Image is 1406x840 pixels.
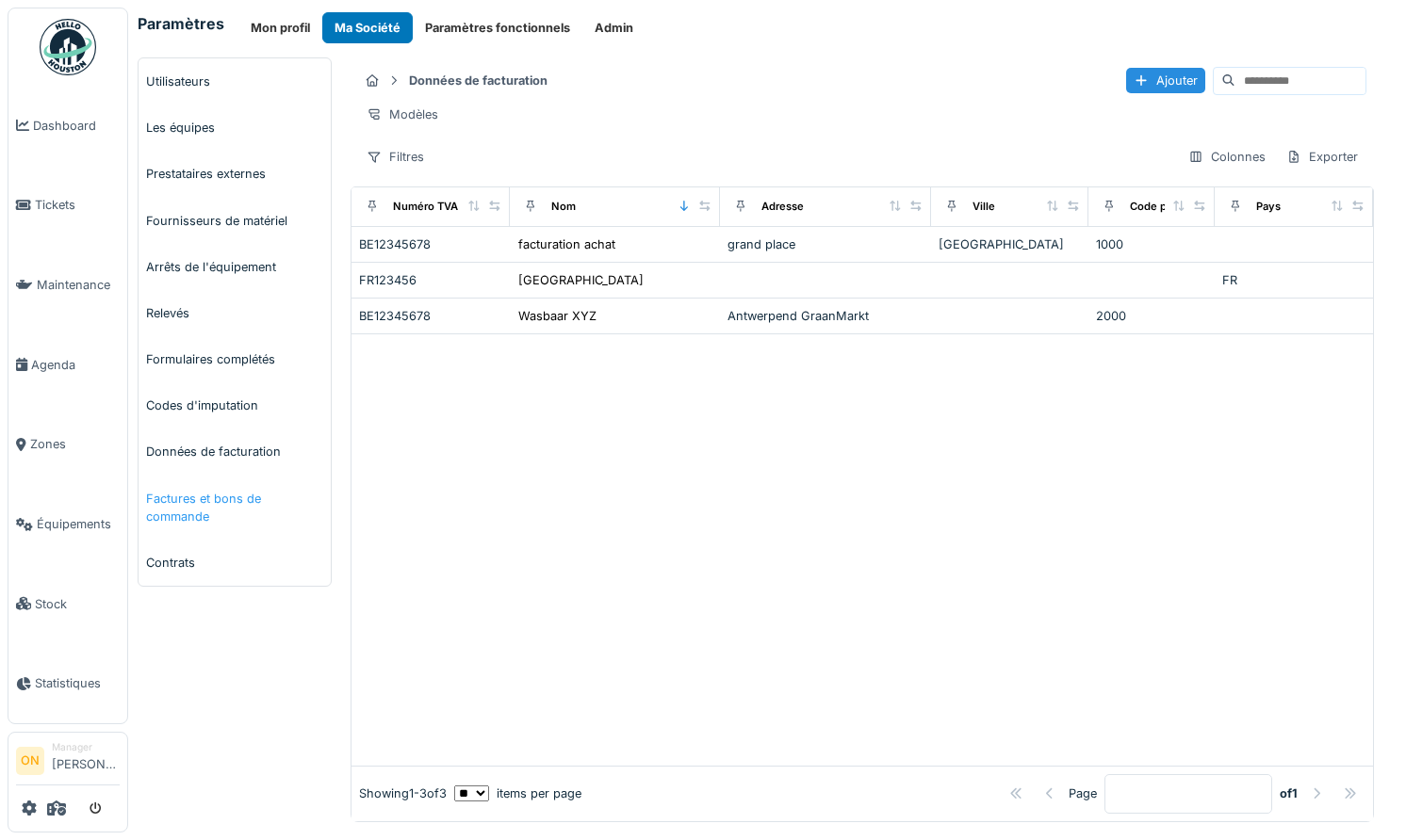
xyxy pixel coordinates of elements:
a: Factures et bons de commande [139,476,331,540]
div: Modèles [358,101,447,128]
img: Badge_color-CXgf-gQk.svg [40,19,96,75]
div: Filtres [358,143,433,170]
a: Prestataires externes [139,151,331,197]
strong: Données de facturation [401,72,555,89]
a: ON Manager[PERSON_NAME] [16,740,120,785]
a: Arrêts de l'équipement [139,244,331,290]
div: BE12345678 [359,307,502,325]
button: Ma Société [322,12,413,43]
div: Adresse [761,199,804,215]
div: Ville [973,199,995,215]
button: Paramètres fonctionnels [413,12,582,43]
div: [GEOGRAPHIC_DATA] [939,235,1082,253]
a: Contrats [139,540,331,586]
a: Utilisateurs [139,58,331,105]
a: Maintenance [8,245,127,325]
h6: Paramètres [138,15,224,33]
a: Équipements [8,484,127,564]
span: Statistiques [35,674,120,692]
div: Ajouter [1126,68,1205,93]
span: Maintenance [37,276,120,294]
div: Nom [551,199,576,215]
a: Stock [8,564,127,644]
div: Wasbaar XYZ [518,307,597,325]
a: Dashboard [8,86,127,166]
a: Statistiques [8,644,127,724]
div: grand place [728,235,924,253]
div: items per page [454,784,581,802]
div: Page [1069,784,1097,802]
div: [GEOGRAPHIC_DATA] [518,271,644,289]
div: FR123456 [359,271,502,289]
button: Admin [582,12,646,43]
a: Agenda [8,325,127,405]
span: Équipements [37,515,120,533]
div: Exporter [1278,143,1366,170]
a: Tickets [8,166,127,246]
a: Relevés [139,290,331,336]
div: 2000 [1096,307,1207,325]
a: Fournisseurs de matériel [139,198,331,244]
div: Colonnes [1180,143,1274,170]
a: Données de facturation [139,428,331,475]
div: Pays [1256,199,1281,215]
div: Code postal [1130,199,1191,215]
div: 1000 [1096,235,1207,253]
a: Zones [8,405,127,485]
a: Formulaires complétés [139,336,331,382]
div: FR [1222,271,1365,289]
div: Showing 1 - 3 of 3 [359,784,447,802]
span: Tickets [35,196,120,214]
span: Dashboard [33,117,120,135]
a: Codes d'imputation [139,382,331,428]
li: ON [16,747,44,775]
div: Numéro TVA [393,199,458,215]
a: Les équipes [139,105,331,151]
div: facturation achat [518,235,615,253]
span: Zones [30,435,120,453]
span: Stock [35,595,120,613]
div: Manager [52,740,120,754]
li: [PERSON_NAME] [52,740,120,781]
div: Antwerpend GraanMarkt [728,307,924,325]
button: Mon profil [238,12,322,43]
strong: of 1 [1280,784,1298,802]
div: BE12345678 [359,235,502,253]
span: Agenda [31,356,120,374]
